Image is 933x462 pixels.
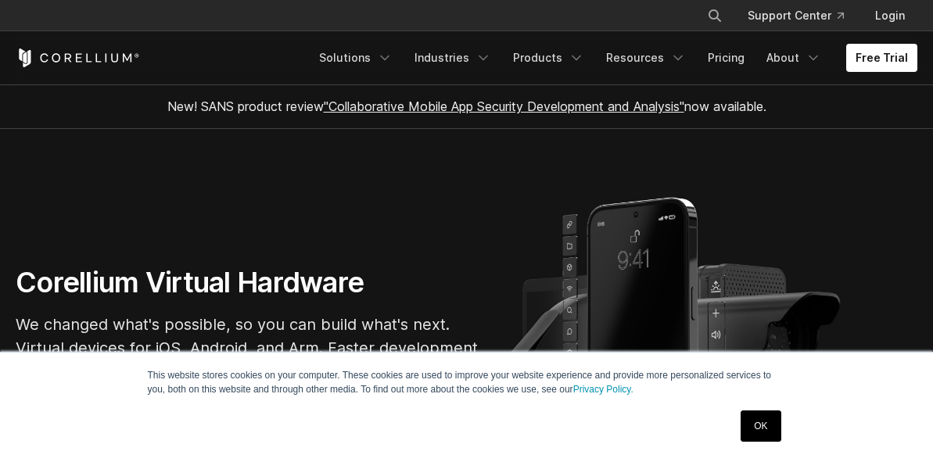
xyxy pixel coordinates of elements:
a: Corellium Home [16,48,140,67]
a: Privacy Policy. [573,384,633,395]
a: Industries [405,44,501,72]
p: We changed what's possible, so you can build what's next. Virtual devices for iOS, Android, and A... [16,313,485,383]
a: Support Center [735,2,856,30]
a: Solutions [310,44,402,72]
p: This website stores cookies on your computer. These cookies are used to improve your website expe... [148,368,786,396]
span: New! SANS product review now available. [167,98,766,114]
a: OK [741,410,780,442]
a: Free Trial [846,44,917,72]
a: "Collaborative Mobile App Security Development and Analysis" [324,98,684,114]
a: Pricing [698,44,754,72]
a: Resources [597,44,695,72]
a: About [757,44,831,72]
a: Products [504,44,594,72]
div: Navigation Menu [310,44,917,72]
h1: Corellium Virtual Hardware [16,265,485,300]
div: Navigation Menu [688,2,917,30]
a: Login [863,2,917,30]
button: Search [701,2,729,30]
